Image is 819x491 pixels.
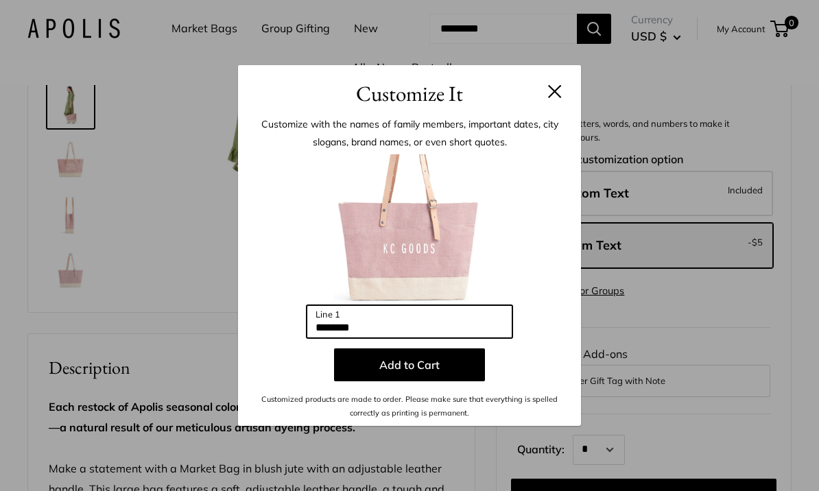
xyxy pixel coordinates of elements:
[11,439,147,480] iframe: Sign Up via Text for Offers
[259,115,560,151] p: Customize with the names of family members, important dates, city slogans, brand names, or even s...
[259,77,560,110] h3: Customize It
[334,154,485,305] img: customizer-prod
[334,348,485,381] button: Add to Cart
[259,392,560,420] p: Customized products are made to order. Please make sure that everything is spelled correctly as p...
